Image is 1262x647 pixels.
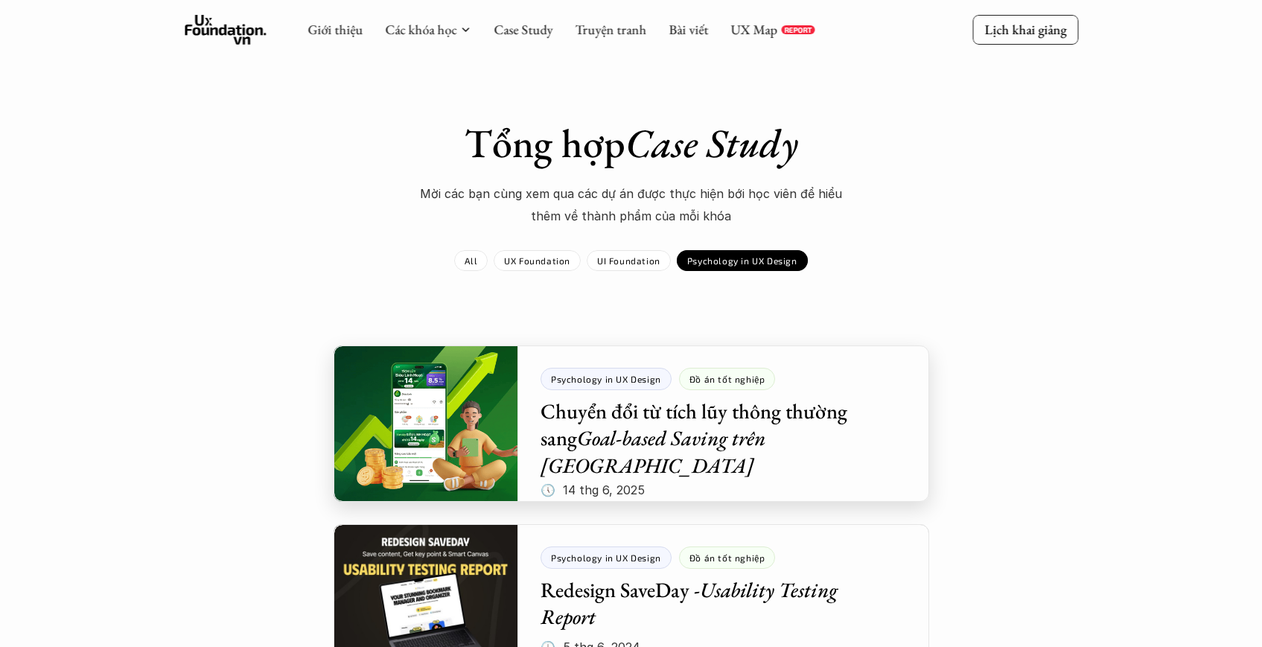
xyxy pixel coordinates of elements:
[984,21,1066,38] p: Lịch khai giảng
[334,345,929,502] a: Psychology in UX DesignĐồ án tốt nghiệpChuyển đổi từ tích lũy thông thường sangGoal-based Saving ...
[677,250,808,271] a: Psychology in UX Design
[307,21,363,38] a: Giới thiệu
[454,250,488,271] a: All
[669,21,708,38] a: Bài viết
[597,255,660,266] p: UI Foundation
[385,21,456,38] a: Các khóa học
[730,21,777,38] a: UX Map
[408,182,855,228] p: Mời các bạn cùng xem qua các dự án được thực hiện bới học viên để hiểu thêm về thành phẩm của mỗi...
[465,255,477,266] p: All
[371,119,892,168] h1: Tổng hợp
[781,25,815,34] a: REPORT
[504,255,570,266] p: UX Foundation
[784,25,812,34] p: REPORT
[587,250,671,271] a: UI Foundation
[494,21,552,38] a: Case Study
[972,15,1078,44] a: Lịch khai giảng
[575,21,646,38] a: Truyện tranh
[494,250,581,271] a: UX Foundation
[625,117,798,169] em: Case Study
[687,255,797,266] p: Psychology in UX Design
